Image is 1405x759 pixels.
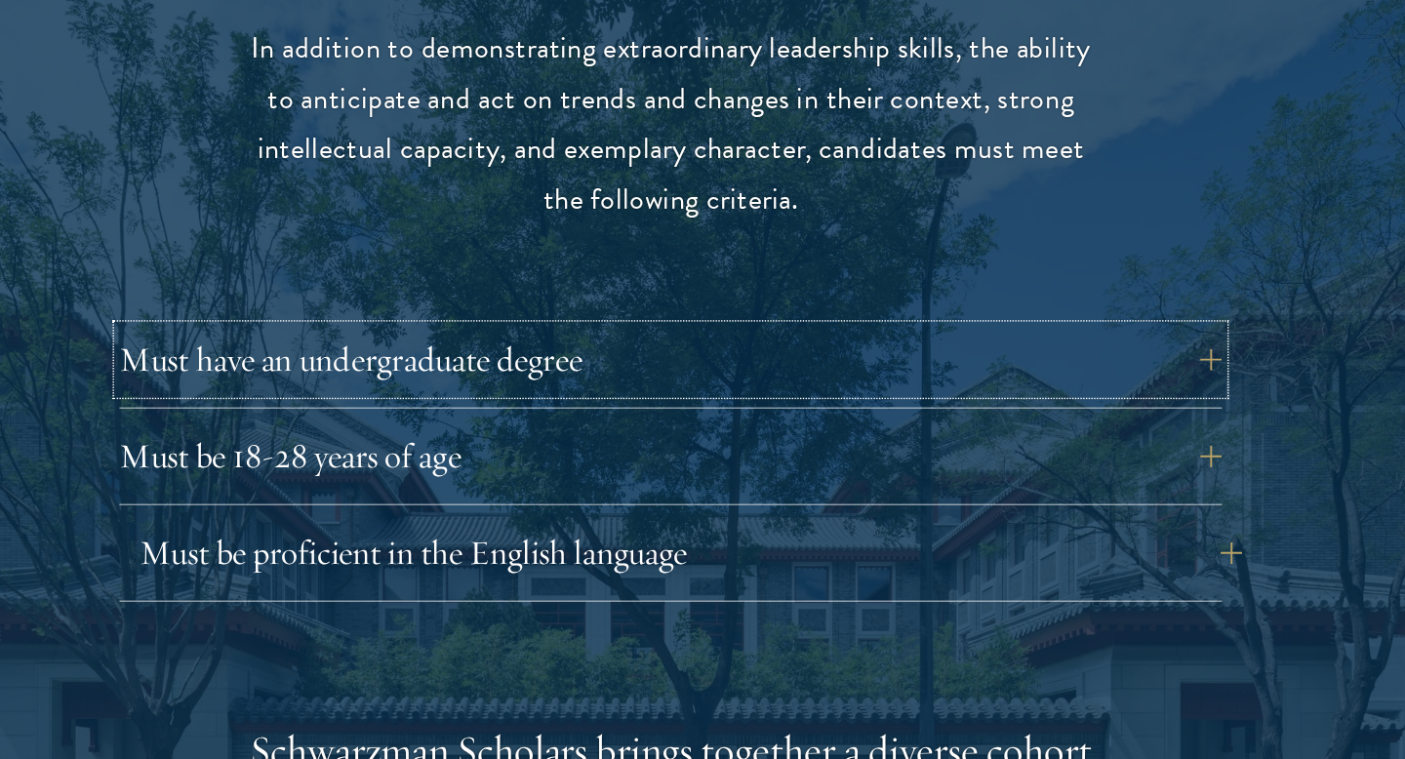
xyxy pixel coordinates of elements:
[307,447,1098,494] button: Must be 18-28 years of age
[322,516,1112,563] button: Must be proficient in the English language
[400,84,1005,139] h2: Eligibility
[307,378,1098,424] button: Must have an undergraduate degree
[400,160,1005,304] p: In addition to demonstrating extraordinary leadership skills, the ability to anticipate and act o...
